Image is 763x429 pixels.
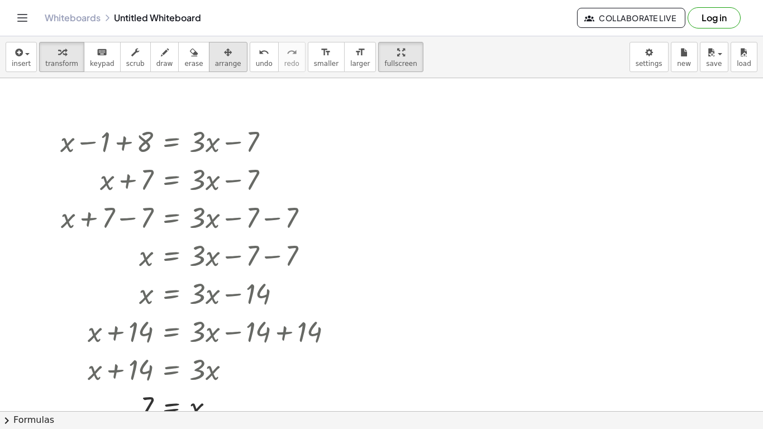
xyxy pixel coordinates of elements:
span: draw [156,60,173,68]
button: fullscreen [378,42,423,72]
span: Collaborate Live [586,13,676,23]
button: arrange [209,42,247,72]
span: erase [184,60,203,68]
button: erase [178,42,209,72]
span: load [737,60,751,68]
span: smaller [314,60,338,68]
span: redo [284,60,299,68]
button: keyboardkeypad [84,42,121,72]
button: redoredo [278,42,306,72]
button: insert [6,42,37,72]
button: Log in [688,7,741,28]
button: save [700,42,728,72]
button: format_sizelarger [344,42,376,72]
span: undo [256,60,273,68]
span: keypad [90,60,115,68]
button: Collaborate Live [577,8,685,28]
i: undo [259,46,269,59]
a: Whiteboards [45,12,101,23]
span: transform [45,60,78,68]
span: new [677,60,691,68]
span: scrub [126,60,145,68]
button: transform [39,42,84,72]
i: format_size [355,46,365,59]
span: arrange [215,60,241,68]
button: scrub [120,42,151,72]
span: save [706,60,722,68]
span: fullscreen [384,60,417,68]
button: load [731,42,757,72]
button: draw [150,42,179,72]
span: insert [12,60,31,68]
button: Toggle navigation [13,9,31,27]
button: format_sizesmaller [308,42,345,72]
i: redo [287,46,297,59]
button: undoundo [250,42,279,72]
button: settings [630,42,669,72]
span: settings [636,60,662,68]
span: larger [350,60,370,68]
i: keyboard [97,46,107,59]
i: format_size [321,46,331,59]
button: new [671,42,698,72]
